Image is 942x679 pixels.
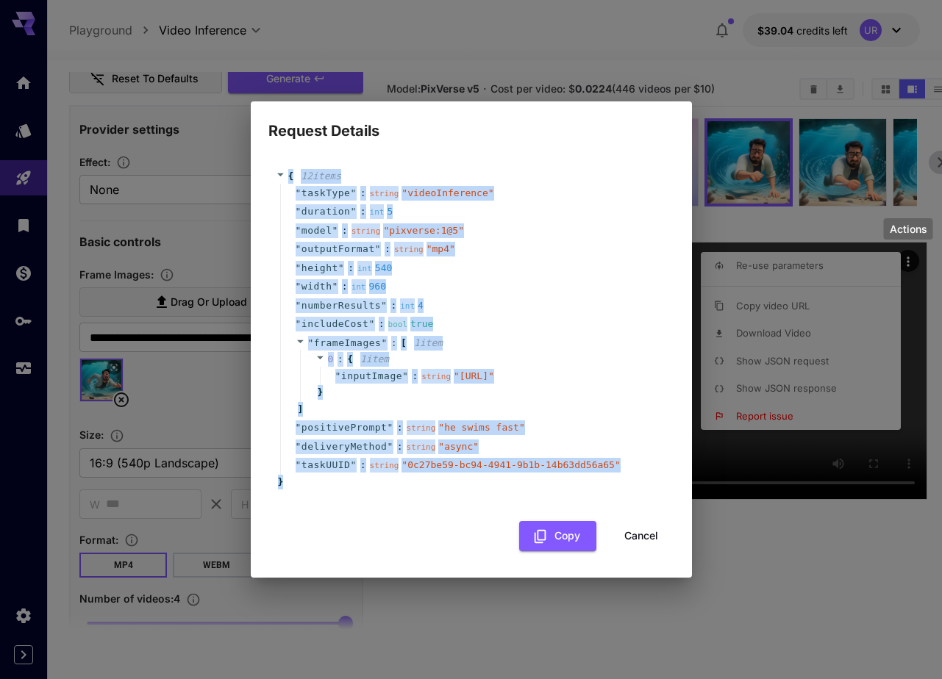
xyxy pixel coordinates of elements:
span: " [350,187,356,198]
span: string [407,442,436,452]
span: " he swims fast " [438,422,524,433]
span: duration [301,204,351,219]
span: " 0c27be59-bc94-4941-9b1b-14b63dd56a65 " [402,459,620,470]
span: } [276,475,284,489]
span: string [407,423,436,433]
span: " pixverse:1@5 " [383,225,464,236]
span: " [URL] " [454,370,494,381]
span: string [352,226,381,236]
span: int [357,264,372,273]
span: : [348,261,354,276]
div: 960 [352,279,386,294]
span: " [296,206,301,217]
div: Actions [884,218,933,240]
span: } [315,385,324,400]
span: bool [388,320,408,329]
span: : [342,223,348,238]
span: " [296,225,301,236]
span: includeCost [301,317,369,331]
div: 540 [357,261,392,276]
span: int [352,282,366,292]
span: " [381,337,387,348]
span: numberResults [301,298,381,313]
span: : [360,186,366,201]
span: { [347,352,353,367]
span: " [350,459,356,470]
span: width [301,279,332,294]
span: string [370,461,399,470]
span: " [308,337,314,348]
span: " [375,243,381,254]
span: " videoInference " [402,187,493,198]
span: : [397,439,403,454]
span: [ [401,336,407,351]
span: " [296,300,301,311]
span: : [385,242,390,256]
span: " [402,370,408,381]
span: " [350,206,356,217]
span: " mp4 " [427,243,455,254]
span: " [296,243,301,254]
span: : [360,458,366,473]
span: outputFormat [301,242,375,256]
span: " async " [438,441,479,452]
span: int [370,207,385,217]
div: true [388,317,434,331]
span: 0 [328,353,334,364]
span: string [394,245,424,254]
span: string [421,372,451,381]
span: taskUUID [301,458,351,473]
span: int [400,301,415,311]
span: " [296,422,301,433]
span: " [338,262,344,273]
span: : [338,352,343,367]
span: taskType [301,186,351,201]
span: model [301,223,332,238]
span: inputImage [341,369,402,384]
span: height [301,261,338,276]
span: : [412,369,418,384]
span: " [332,225,338,236]
span: { [288,169,294,184]
span: " [387,422,393,433]
span: deliveryMethod [301,439,388,454]
span: " [296,459,301,470]
span: 1 item [360,353,389,364]
span: string [370,189,399,198]
span: positivePrompt [301,420,388,435]
button: Copy [519,521,596,551]
span: : [391,336,397,351]
span: : [342,279,348,294]
span: " [296,262,301,273]
span: " [296,441,301,452]
span: " [296,281,301,292]
div: 5 [370,204,393,219]
span: : [390,298,396,313]
span: " [387,441,393,452]
span: : [397,420,403,435]
span: ] [296,402,304,417]
span: " [296,187,301,198]
span: : [379,317,385,331]
span: frameImages [314,337,382,348]
span: " [335,370,341,381]
span: " [332,281,338,292]
div: 4 [400,298,424,313]
span: 1 item [414,337,443,348]
span: : [360,204,366,219]
span: " [381,300,387,311]
span: 12 item s [301,170,341,182]
span: " [368,318,374,329]
h2: Request Details [251,101,692,143]
button: Cancel [608,521,674,551]
span: " [296,318,301,329]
